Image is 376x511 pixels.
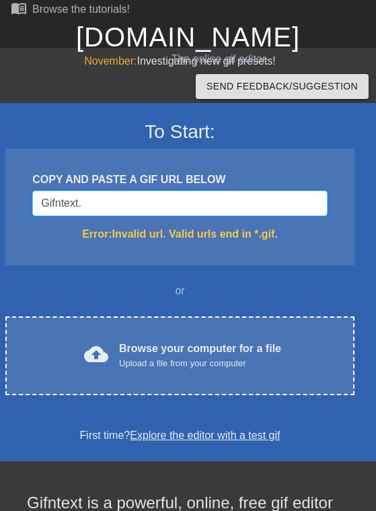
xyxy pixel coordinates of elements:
[196,74,369,99] button: Send Feedback/Suggestion
[32,3,130,15] div: Browse the tutorials!
[130,430,280,441] a: Explore the editor with a test gif
[119,357,281,370] div: Upload a file from your computer
[119,341,281,370] div: Browse your computer for a file
[84,342,108,366] span: cloud_upload
[206,78,358,95] span: Send Feedback/Suggestion
[32,172,327,188] div: COPY AND PASTE A GIF URL BELOW
[32,191,327,216] input: Username
[76,22,300,52] a: [DOMAIN_NAME]
[32,226,327,242] div: Error: Invalid url. Valid urls end in *.gif.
